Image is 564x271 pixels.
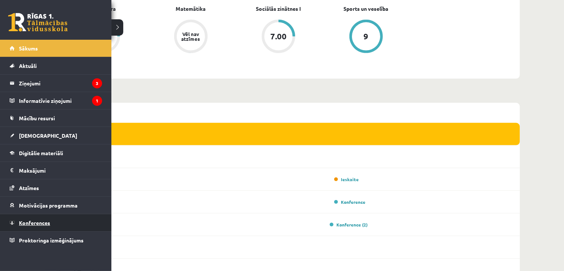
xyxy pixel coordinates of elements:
[344,5,389,13] a: Sports un veselība
[19,62,37,69] span: Aktuāli
[19,202,78,209] span: Motivācijas programma
[19,219,50,226] span: Konferences
[270,32,287,40] div: 7.00
[10,110,102,127] a: Mācību resursi
[364,32,369,40] div: 9
[19,150,63,156] span: Digitālie materiāli
[19,75,102,92] legend: Ziņojumi
[19,162,102,179] legend: Maksājumi
[19,92,102,109] legend: Informatīvie ziņojumi
[10,57,102,74] a: Aktuāli
[8,13,68,32] a: Rīgas 1. Tālmācības vidusskola
[19,185,39,191] span: Atzīmes
[176,5,206,13] a: Matemātika
[334,176,359,182] a: Ieskaite
[92,78,102,88] i: 3
[256,5,301,13] a: Sociālās zinātnes I
[10,40,102,57] a: Sākums
[10,197,102,214] a: Motivācijas programma
[19,132,77,139] span: [DEMOGRAPHIC_DATA]
[147,20,235,55] a: Vēl nav atzīmes
[19,115,55,121] span: Mācību resursi
[10,127,102,144] a: [DEMOGRAPHIC_DATA]
[10,214,102,231] a: Konferences
[10,92,102,109] a: Informatīvie ziņojumi1
[48,88,517,98] p: Nedēļa
[10,179,102,196] a: Atzīmes
[180,32,201,41] div: Vēl nav atzīmes
[45,103,520,123] div: (13.10 - 19.10)
[19,237,84,244] span: Proktoringa izmēģinājums
[10,162,102,179] a: Maksājumi
[10,75,102,92] a: Ziņojumi3
[322,20,410,55] a: 9
[330,222,368,228] a: Konference (2)
[334,199,365,205] a: Konference
[10,144,102,161] a: Digitālie materiāli
[235,20,322,55] a: 7.00
[10,232,102,249] a: Proktoringa izmēģinājums
[19,45,38,52] span: Sākums
[92,96,102,106] i: 1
